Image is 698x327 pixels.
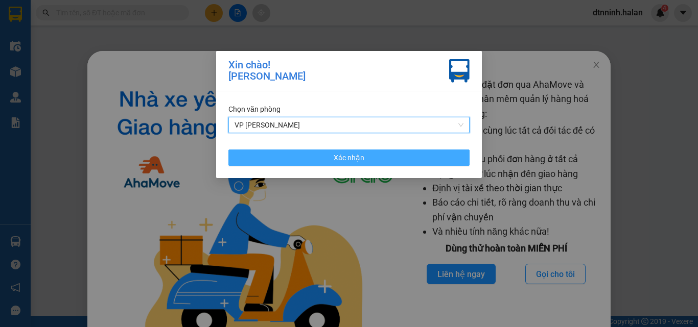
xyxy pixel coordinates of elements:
[449,59,470,83] img: vxr-icon
[235,117,463,133] span: VP Trường Chinh
[228,59,306,83] div: Xin chào! [PERSON_NAME]
[228,104,470,115] div: Chọn văn phòng
[334,152,364,163] span: Xác nhận
[228,149,470,166] button: Xác nhận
